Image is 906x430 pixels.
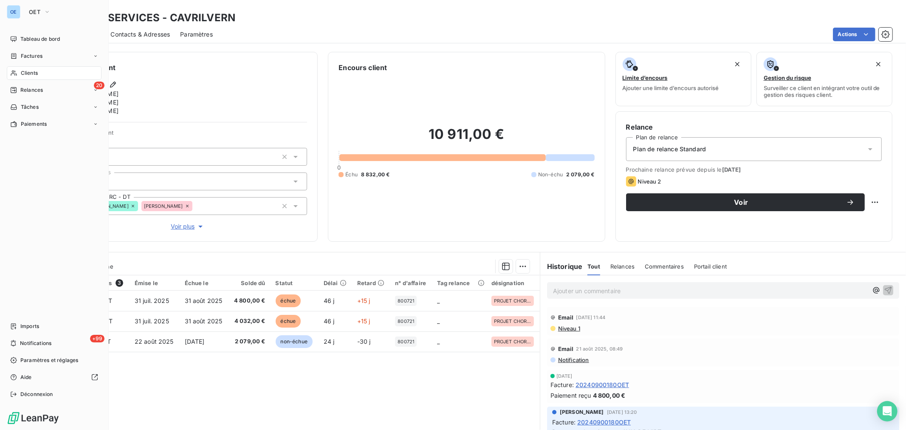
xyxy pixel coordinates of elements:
span: 20240900180OET [577,418,631,427]
h6: Encours client [339,62,387,73]
span: 8 832,00 € [361,171,390,178]
span: _ [437,338,440,345]
span: Paiements [21,120,47,128]
span: +15 j [357,317,370,325]
span: -30 j [357,338,371,345]
span: 20 [94,82,104,89]
h6: Informations client [51,62,307,73]
span: Commentaires [645,263,684,270]
span: Tableau de bord [20,35,60,43]
div: Retard [357,280,385,286]
span: 31 août 2025 [185,297,223,304]
div: Délai [324,280,347,286]
span: Portail client [694,263,727,270]
span: Voir [636,199,846,206]
div: Statut [276,280,313,286]
h6: Relance [626,122,882,132]
span: 22 août 2025 [135,338,174,345]
div: Émise le [135,280,175,286]
span: Imports [20,322,39,330]
span: _ [437,317,440,325]
span: [DATE] 13:20 [607,410,637,415]
span: Email [558,345,574,352]
span: Prochaine relance prévue depuis le [626,166,882,173]
span: Ajouter une limite d’encours autorisé [623,85,719,91]
span: Relances [20,86,43,94]
span: 31 juil. 2025 [135,297,169,304]
span: OET [29,8,40,15]
span: _ [437,297,440,304]
span: PROJET CHORUS [494,339,531,344]
span: 21 août 2025, 08:49 [576,346,623,351]
span: Relances [610,263,635,270]
span: échue [276,294,301,307]
span: Paramètres et réglages [20,356,78,364]
span: Déconnexion [20,390,53,398]
span: Facture : [550,380,574,389]
a: Aide [7,371,102,384]
button: Actions [833,28,875,41]
span: 800721 [398,319,414,324]
h3: AVRIL SERVICES - CAVRILVERN [75,10,235,25]
span: 31 juil. 2025 [135,317,169,325]
span: Voir plus [171,222,205,231]
span: 3 [116,279,123,287]
span: Factures [21,52,42,60]
span: [DATE] [722,166,741,173]
span: +15 j [357,297,370,304]
span: Niveau 1 [557,325,580,332]
span: Non-échu [538,171,563,178]
span: Paramètres [180,30,213,39]
span: non-échue [276,335,313,348]
span: +99 [90,335,104,342]
span: 24 j [324,338,335,345]
span: 31 août 2025 [185,317,223,325]
span: 4 800,00 € [233,297,265,305]
span: Échu [345,171,358,178]
div: OE [7,5,20,19]
span: Paiement reçu [550,391,591,400]
span: Limite d’encours [623,74,668,81]
span: Tout [587,263,600,270]
span: [DATE] [556,373,573,379]
span: Clients [21,69,38,77]
span: 2 079,00 € [566,171,595,178]
span: échue [276,315,301,328]
span: [PERSON_NAME] [144,204,183,209]
span: Niveau 2 [638,178,661,185]
span: 46 j [324,317,335,325]
span: [PERSON_NAME] [560,408,604,416]
div: n° d'affaire [395,280,426,286]
span: Surveiller ce client en intégrant votre outil de gestion des risques client. [764,85,885,98]
span: [DATE] [185,338,205,345]
h2: 10 911,00 € [339,126,594,151]
span: 4 032,00 € [233,317,265,325]
span: Notifications [20,339,51,347]
span: 800721 [398,298,414,303]
span: 0 [337,164,341,171]
span: 46 j [324,297,335,304]
span: Gestion du risque [764,74,811,81]
div: Échue le [185,280,223,286]
span: 20240900180OET [576,380,629,389]
span: PROJET CHORUS [494,298,531,303]
img: Logo LeanPay [7,411,59,425]
button: Voir [626,193,865,211]
span: Propriétés Client [68,129,307,141]
button: Gestion du risqueSurveiller ce client en intégrant votre outil de gestion des risques client. [756,52,892,106]
span: 4 800,00 € [593,391,626,400]
div: Tag relance [437,280,481,286]
span: Email [558,314,574,321]
span: Facture : [552,418,576,427]
span: Contacts & Adresses [110,30,170,39]
span: Tâches [21,103,39,111]
span: PROJET CHORUS [494,319,531,324]
button: Limite d’encoursAjouter une limite d’encours autorisé [615,52,751,106]
span: 800721 [398,339,414,344]
span: [DATE] 11:44 [576,315,606,320]
div: Open Intercom Messenger [877,401,898,422]
input: Ajouter une valeur [192,202,199,210]
span: Plan de relance Standard [633,145,706,153]
span: Aide [20,373,32,381]
button: Voir plus [68,222,307,231]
